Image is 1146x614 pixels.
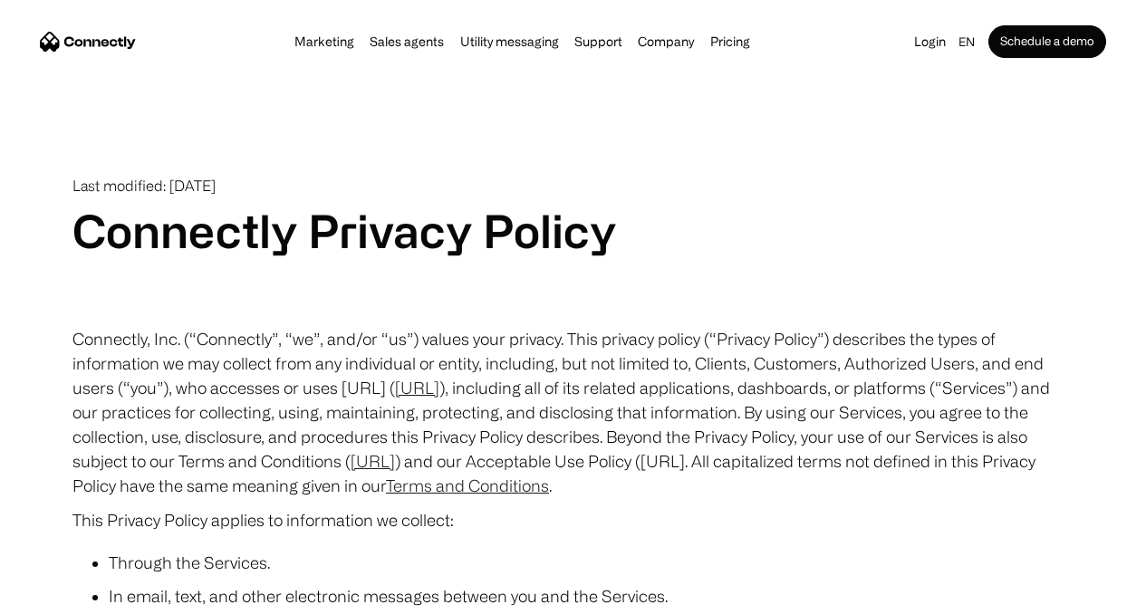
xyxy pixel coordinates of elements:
[364,34,449,49] a: Sales agents
[455,34,564,49] a: Utility messaging
[958,29,975,54] div: en
[72,507,1074,532] p: This Privacy Policy applies to information we collect:
[395,379,439,397] a: [URL]
[72,327,1074,498] p: Connectly, Inc. (“Connectly”, “we”, and/or “us”) values your privacy. This privacy policy (“Priva...
[72,177,1074,195] p: Last modified: [DATE]
[109,584,1074,609] li: In email, text, and other electronic messages between you and the Services.
[72,293,1074,318] p: ‍
[72,258,1074,283] p: ‍
[289,34,360,49] a: Marketing
[638,29,694,54] div: Company
[36,582,109,608] ul: Language list
[632,29,699,54] div: Company
[569,34,628,49] a: Support
[909,29,951,54] a: Login
[72,204,1074,258] h1: Connectly Privacy Policy
[40,28,136,55] a: home
[351,452,395,470] a: [URL]
[18,580,109,608] aside: Language selected: English
[951,29,988,54] div: en
[705,34,756,49] a: Pricing
[386,476,549,494] a: Terms and Conditions
[988,25,1106,58] a: Schedule a demo
[109,551,1074,575] li: Through the Services.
